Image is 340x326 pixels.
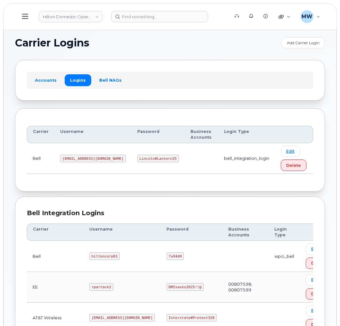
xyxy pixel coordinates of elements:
[137,155,179,162] code: Lincoln#Lantern25
[269,241,300,272] td: wpci_bell
[166,314,217,322] code: Interstate#Protest328
[84,224,161,241] th: Username
[60,155,126,162] code: [EMAIL_ADDRESS][DOMAIN_NAME]
[27,126,54,143] th: Carrier
[161,224,223,241] th: Password
[54,126,132,143] th: Username
[27,208,313,218] div: Bell Integration Logins
[281,159,306,171] button: Delete
[306,288,331,300] button: Delete
[27,143,54,174] td: Bell
[306,257,331,269] button: Delete
[89,283,113,291] code: rpartack2
[27,241,84,272] td: Bell
[311,260,326,266] span: Delete
[306,305,325,316] a: Edit
[166,252,184,260] code: 7uX4dH
[185,126,218,143] th: Business Accounts
[223,224,269,241] th: Business Accounts
[218,126,275,143] th: Login Type
[94,74,127,86] a: Bell NAGs
[132,126,185,143] th: Password
[281,37,325,48] a: Add Carrier Login
[65,74,91,86] a: Logins
[306,243,325,255] a: Edit
[29,74,62,86] a: Accounts
[166,283,204,291] code: DMIsaves2025!!@
[89,314,155,322] code: [EMAIL_ADDRESS][DOMAIN_NAME]
[281,146,300,157] a: Edit
[27,224,84,241] th: Carrier
[306,274,325,286] a: Edit
[223,272,269,303] td: 00807598, 00807599
[269,224,300,241] th: Login Type
[286,162,301,168] span: Delete
[311,291,326,297] span: Delete
[15,38,89,48] span: Carrier Logins
[27,272,84,303] td: EE
[89,252,120,260] code: hiltoncorp01
[312,298,335,321] iframe: Messenger Launcher
[218,143,275,174] td: bell_integration_login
